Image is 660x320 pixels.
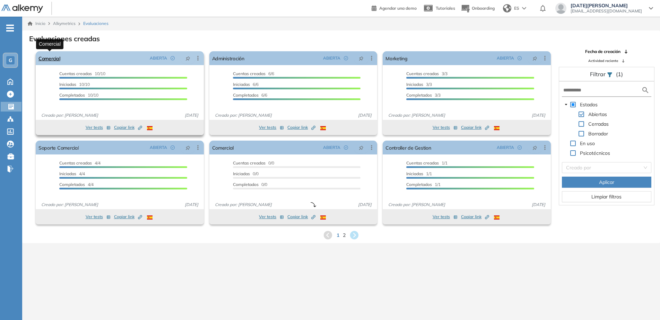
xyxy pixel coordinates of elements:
[406,182,441,187] span: 1/1
[461,214,489,220] span: Copiar link
[406,171,432,176] span: 1/1
[9,57,12,63] span: G
[518,145,522,150] span: check-circle
[571,8,642,14] span: [EMAIL_ADDRESS][DOMAIN_NAME]
[182,202,201,208] span: [DATE]
[185,55,190,61] span: pushpin
[38,141,79,154] a: Soporte Comercial
[150,55,167,61] span: ABIERTA
[233,160,274,166] span: 0/0
[287,124,315,131] span: Copiar link
[343,232,346,239] span: 2
[616,70,623,78] span: (1)
[579,149,611,157] span: Psicotécnicos
[212,202,275,208] span: Creado por: [PERSON_NAME]
[503,4,511,12] img: world
[212,112,275,118] span: Creado por: [PERSON_NAME]
[354,53,369,64] button: pushpin
[86,123,111,132] button: Ver tests
[529,202,548,208] span: [DATE]
[1,5,43,13] img: Logo
[59,92,98,98] span: 10/10
[147,215,153,220] img: ESP
[233,160,266,166] span: Cuentas creadas
[562,191,651,202] button: Limpiar filtros
[588,58,618,63] span: Actividad reciente
[114,124,142,131] span: Copiar link
[59,82,76,87] span: Iniciadas
[59,182,85,187] span: Completados
[527,142,542,153] button: pushpin
[588,111,607,117] span: Abiertas
[323,55,340,61] span: ABIERTA
[59,171,76,176] span: Iniciadas
[355,112,374,118] span: [DATE]
[180,142,196,153] button: pushpin
[259,123,284,132] button: Ver tests
[562,177,651,188] button: Aplicar
[497,144,514,151] span: ABIERTA
[587,130,609,138] span: Borrador
[233,82,259,87] span: 6/6
[406,82,423,87] span: Iniciadas
[372,3,417,12] a: Agendar una demo
[587,110,608,118] span: Abiertas
[641,86,650,95] img: search icon
[323,144,340,151] span: ABIERTA
[359,145,364,150] span: pushpin
[379,6,417,11] span: Agendar una demo
[354,142,369,153] button: pushpin
[171,145,175,150] span: check-circle
[171,56,175,60] span: check-circle
[406,71,439,76] span: Cuentas creadas
[571,3,642,8] span: [DATE][PERSON_NAME]
[59,160,92,166] span: Cuentas creadas
[385,202,448,208] span: Creado por: [PERSON_NAME]
[182,112,201,118] span: [DATE]
[518,56,522,60] span: check-circle
[494,215,500,220] img: ESP
[212,51,244,65] a: Administración
[590,71,607,78] span: Filtrar
[529,112,548,118] span: [DATE]
[114,123,142,132] button: Copiar link
[114,214,142,220] span: Copiar link
[83,20,108,27] span: Evaluaciones
[564,103,568,106] span: caret-down
[233,71,266,76] span: Cuentas creadas
[59,71,105,76] span: 10/10
[580,101,598,108] span: Estados
[497,55,514,61] span: ABIERTA
[385,51,408,65] a: Marketing
[579,100,599,109] span: Estados
[6,27,14,29] i: -
[59,92,85,98] span: Completados
[587,120,610,128] span: Cerradas
[355,202,374,208] span: [DATE]
[579,139,596,148] span: En uso
[344,56,348,60] span: check-circle
[259,213,284,221] button: Ver tests
[38,202,101,208] span: Creado por: [PERSON_NAME]
[233,182,267,187] span: 0/0
[385,112,448,118] span: Creado por: [PERSON_NAME]
[59,171,85,176] span: 4/4
[406,82,432,87] span: 3/3
[29,35,100,43] h3: Evaluaciones creadas
[461,124,489,131] span: Copiar link
[588,131,608,137] span: Borrador
[36,39,63,49] div: Comercial
[406,160,448,166] span: 1/1
[461,213,489,221] button: Copiar link
[337,232,339,239] span: 1
[287,214,315,220] span: Copiar link
[580,150,610,156] span: Psicotécnicos
[320,215,326,220] img: ESP
[38,51,60,65] a: Comercial
[599,178,614,186] span: Aplicar
[59,182,94,187] span: 4/4
[233,171,259,176] span: 0/0
[433,213,458,221] button: Ver tests
[406,160,439,166] span: Cuentas creadas
[147,126,153,130] img: ESP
